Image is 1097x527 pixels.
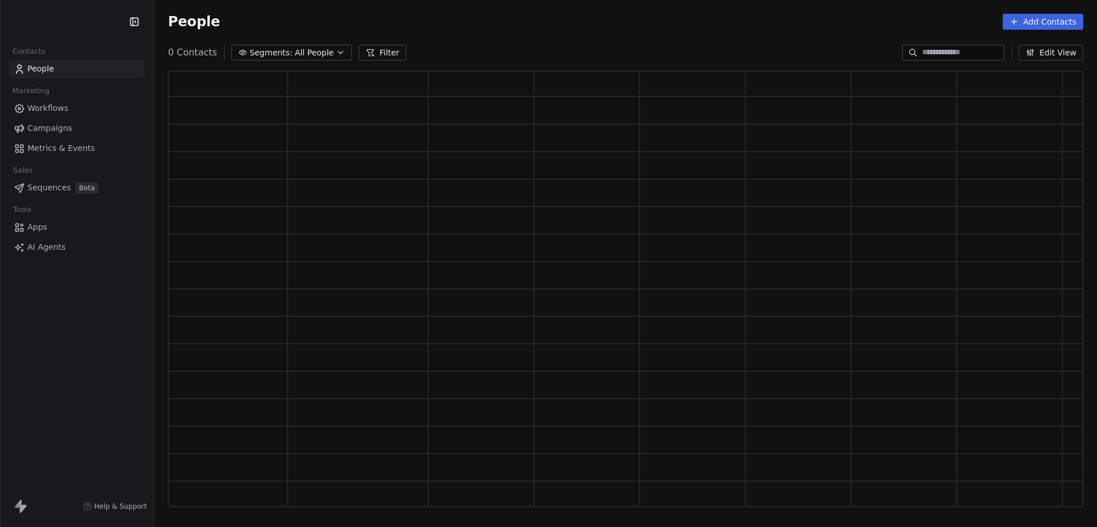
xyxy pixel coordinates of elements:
[94,502,147,511] span: Help & Support
[27,102,69,114] span: Workflows
[27,122,72,134] span: Campaigns
[9,139,145,158] a: Metrics & Events
[8,201,36,218] span: Tools
[9,119,145,138] a: Campaigns
[75,182,98,194] span: Beta
[7,82,54,99] span: Marketing
[27,63,54,75] span: People
[1003,14,1083,30] button: Add Contacts
[295,47,334,59] span: All People
[27,221,47,233] span: Apps
[27,182,71,194] span: Sequences
[1019,45,1083,61] button: Edit View
[9,238,145,257] a: AI Agents
[9,178,145,197] a: SequencesBeta
[27,241,66,253] span: AI Agents
[8,162,38,179] span: Sales
[83,502,147,511] a: Help & Support
[359,45,406,61] button: Filter
[168,46,217,59] span: 0 Contacts
[9,59,145,78] a: People
[27,142,95,154] span: Metrics & Events
[168,13,220,30] span: People
[9,218,145,237] a: Apps
[250,47,293,59] span: Segments:
[7,43,50,60] span: Contacts
[9,99,145,118] a: Workflows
